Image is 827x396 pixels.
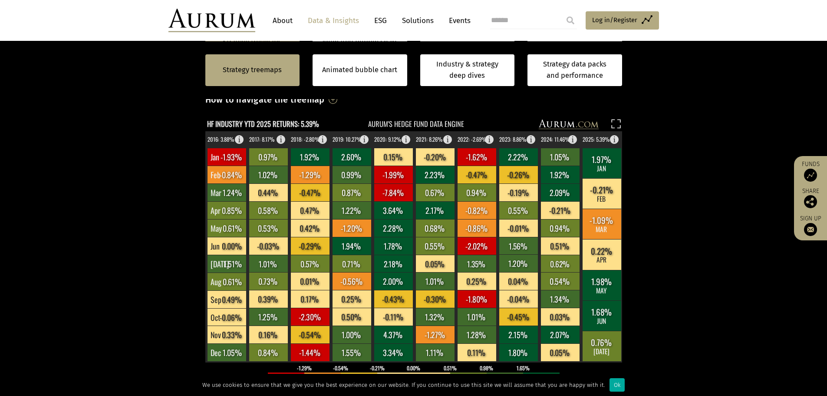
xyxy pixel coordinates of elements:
[804,223,817,236] img: Sign up to our newsletter
[268,13,297,29] a: About
[798,215,823,236] a: Sign up
[420,54,515,86] a: Industry & strategy deep dives
[586,11,659,30] a: Log in/Register
[303,13,363,29] a: Data & Insights
[370,13,391,29] a: ESG
[592,15,637,25] span: Log in/Register
[610,378,625,392] div: Ok
[804,195,817,208] img: Share this post
[168,9,255,32] img: Aurum
[322,64,397,76] a: Animated bubble chart
[798,188,823,208] div: Share
[398,13,438,29] a: Solutions
[527,54,622,86] a: Strategy data packs and performance
[445,13,471,29] a: Events
[223,64,282,76] a: Strategy treemaps
[205,92,325,107] h3: How to navigate the treemap
[798,160,823,182] a: Funds
[562,12,579,29] input: Submit
[804,169,817,182] img: Access Funds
